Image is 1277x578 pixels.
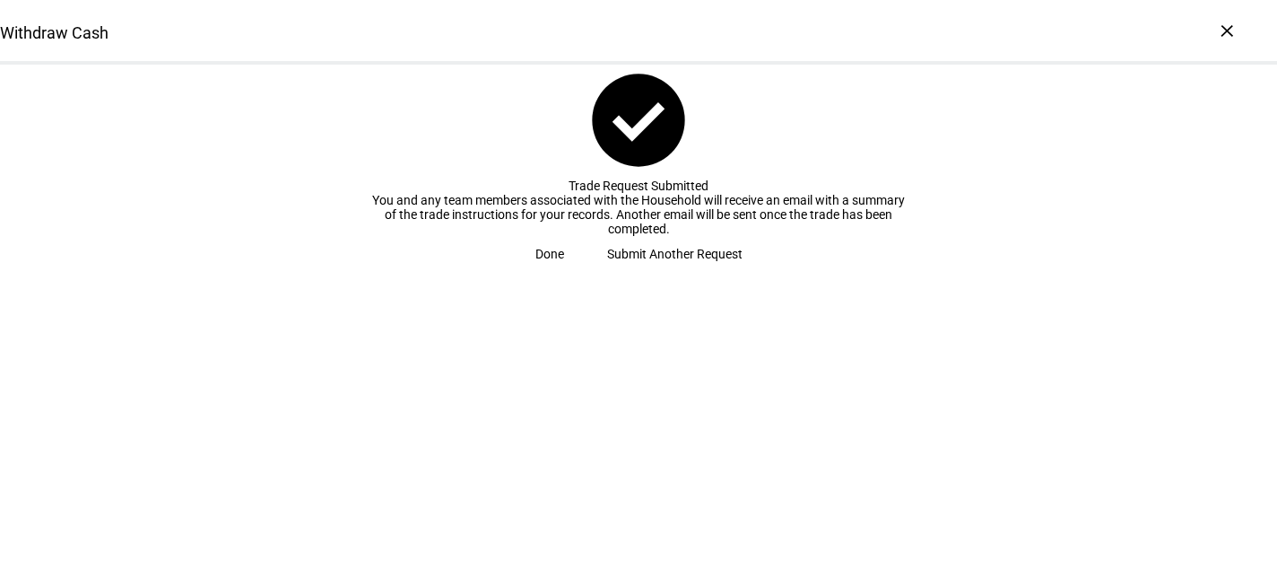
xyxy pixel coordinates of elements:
[514,236,586,272] button: Done
[607,236,743,272] span: Submit Another Request
[1212,16,1241,45] div: ×
[583,65,694,176] mat-icon: check_circle
[535,236,564,272] span: Done
[369,193,908,236] div: You and any team members associated with the Household will receive an email with a summary of th...
[586,236,764,272] button: Submit Another Request
[369,179,908,193] div: Trade Request Submitted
